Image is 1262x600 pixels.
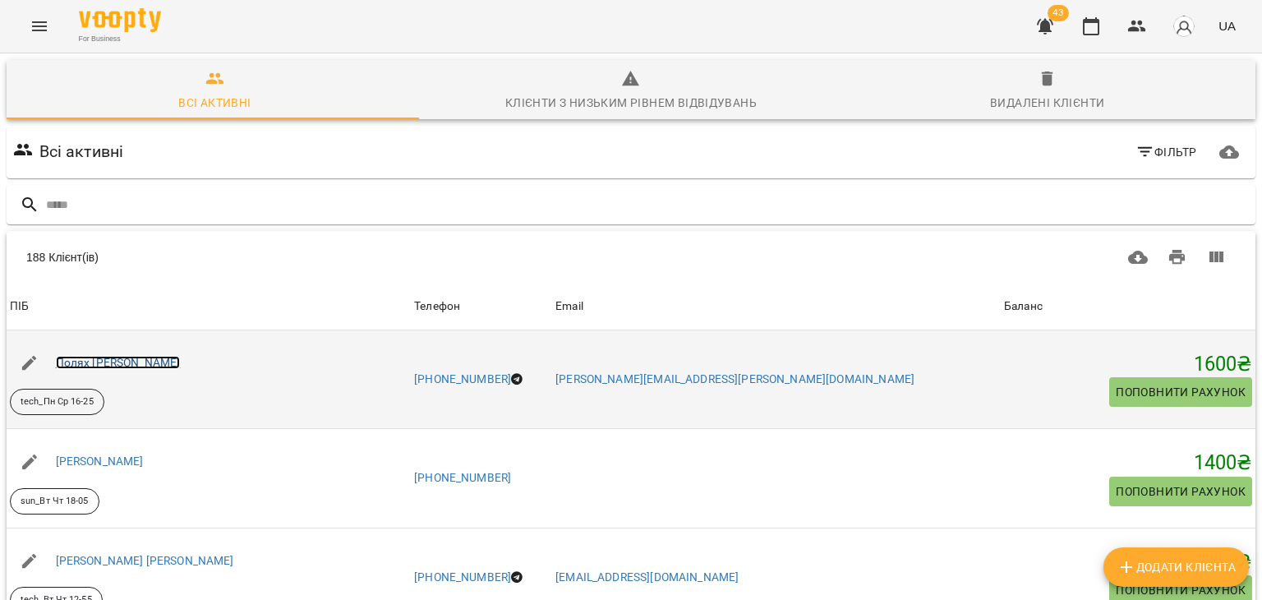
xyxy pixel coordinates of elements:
button: Друк [1158,238,1197,277]
span: UA [1218,17,1236,35]
div: Table Toolbar [7,231,1255,284]
div: sun_Вт Чт 18-05 [10,488,99,515]
p: sun_Вт Чт 18-05 [21,495,89,509]
button: Завантажити CSV [1118,238,1158,277]
span: Баланс [1004,297,1252,316]
span: 43 [1048,5,1069,21]
button: Поповнити рахунок [1109,477,1252,506]
div: Sort [1004,297,1043,316]
div: Клієнти з низьким рівнем відвідувань [505,93,757,113]
div: Видалені клієнти [990,93,1104,113]
img: Voopty Logo [79,8,161,32]
span: Телефон [414,297,549,316]
a: [EMAIL_ADDRESS][DOMAIN_NAME] [555,570,739,584]
div: Sort [10,297,29,316]
button: UA [1212,11,1242,41]
a: [PHONE_NUMBER] [414,372,511,385]
a: [PERSON_NAME] [56,455,144,468]
div: Sort [414,297,460,316]
button: Додати клієнта [1103,547,1249,587]
span: Поповнити рахунок [1116,482,1246,501]
span: ПІБ [10,297,408,316]
div: ПІБ [10,297,29,316]
button: Menu [20,7,59,46]
span: For Business [79,34,161,44]
h5: 1200 ₴ [1004,550,1252,575]
h5: 1600 ₴ [1004,352,1252,377]
span: Поповнити рахунок [1116,382,1246,402]
div: tech_Пн Ср 16-25 [10,389,104,415]
h6: Всі активні [39,139,124,164]
span: Email [555,297,997,316]
a: Полях [PERSON_NAME] [56,356,181,369]
p: tech_Пн Ср 16-25 [21,395,94,409]
span: Поповнити рахунок [1116,580,1246,600]
img: avatar_s.png [1172,15,1195,38]
button: Вигляд колонок [1196,238,1236,277]
h5: 1400 ₴ [1004,450,1252,476]
span: Додати клієнта [1117,557,1236,577]
div: 188 Клієнт(ів) [26,249,609,265]
div: Баланс [1004,297,1043,316]
div: Всі активні [178,93,251,113]
a: [PHONE_NUMBER] [414,570,511,584]
div: Email [555,297,583,316]
button: Фільтр [1129,137,1204,167]
button: Поповнити рахунок [1109,377,1252,407]
a: [PERSON_NAME][EMAIL_ADDRESS][PERSON_NAME][DOMAIN_NAME] [555,372,914,385]
a: [PERSON_NAME] [PERSON_NAME] [56,554,234,567]
a: [PHONE_NUMBER] [414,471,511,484]
span: Фільтр [1135,142,1197,162]
div: Телефон [414,297,460,316]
